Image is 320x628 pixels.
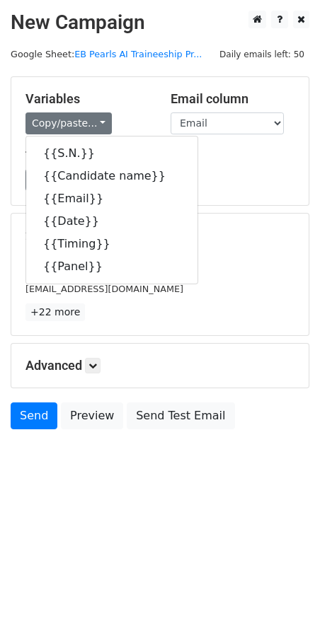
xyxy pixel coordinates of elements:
a: {{Timing}} [26,233,198,255]
a: +22 more [25,303,85,321]
a: {{Panel}} [26,255,198,278]
small: [EMAIL_ADDRESS][DOMAIN_NAME] [25,284,183,294]
small: Google Sheet: [11,49,202,59]
a: Send Test Email [127,402,234,429]
a: {{Candidate name}} [26,165,198,187]
a: {{S.N.}} [26,142,198,165]
iframe: Chat Widget [249,560,320,628]
a: Daily emails left: 50 [215,49,309,59]
a: {{Email}} [26,187,198,210]
a: Copy/paste... [25,112,112,134]
h2: New Campaign [11,11,309,35]
a: EB Pearls AI Traineeship Pr... [74,49,202,59]
a: {{Date}} [26,210,198,233]
h5: Advanced [25,358,295,373]
span: Daily emails left: 50 [215,47,309,62]
a: Send [11,402,57,429]
a: Preview [61,402,123,429]
h5: Email column [171,91,295,107]
h5: Variables [25,91,149,107]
